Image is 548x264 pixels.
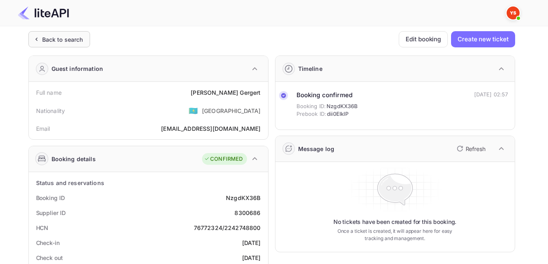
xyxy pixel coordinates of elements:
div: HCN [36,224,49,232]
span: NzgdKX36B [327,102,358,111]
div: Back to search [42,35,83,44]
div: [DATE] 02:57 [474,91,508,99]
p: Refresh [466,145,486,153]
div: Booking ID [36,194,65,202]
div: [EMAIL_ADDRESS][DOMAIN_NAME] [161,124,260,133]
div: Supplier ID [36,209,66,217]
button: Create new ticket [451,31,515,47]
div: Full name [36,88,62,97]
div: NzgdKX36B [226,194,260,202]
span: Booking ID: [297,102,326,111]
div: CONFIRMED [204,155,243,163]
div: [DATE] [242,253,261,262]
p: No tickets have been created for this booking. [333,218,457,226]
div: 8300686 [234,209,260,217]
div: Check out [36,253,63,262]
span: United States [189,103,198,118]
div: Message log [298,145,335,153]
div: Booking details [52,155,96,163]
span: Prebook ID: [297,110,327,118]
div: [PERSON_NAME] Gergert [191,88,260,97]
p: Once a ticket is created, it will appear here for easy tracking and management. [331,228,459,242]
div: 76772324/2242748800 [194,224,261,232]
button: Refresh [452,142,489,155]
div: Status and reservations [36,179,104,187]
div: [GEOGRAPHIC_DATA] [202,106,261,115]
div: Booking confirmed [297,91,358,100]
button: Edit booking [399,31,448,47]
div: Check-in [36,238,60,247]
div: Email [36,124,50,133]
div: Nationality [36,106,65,115]
span: dii0ElkIP [327,110,348,118]
div: Guest information [52,64,103,73]
img: LiteAPI Logo [18,6,69,19]
div: Timeline [298,64,322,73]
img: Yandex Support [507,6,520,19]
div: [DATE] [242,238,261,247]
